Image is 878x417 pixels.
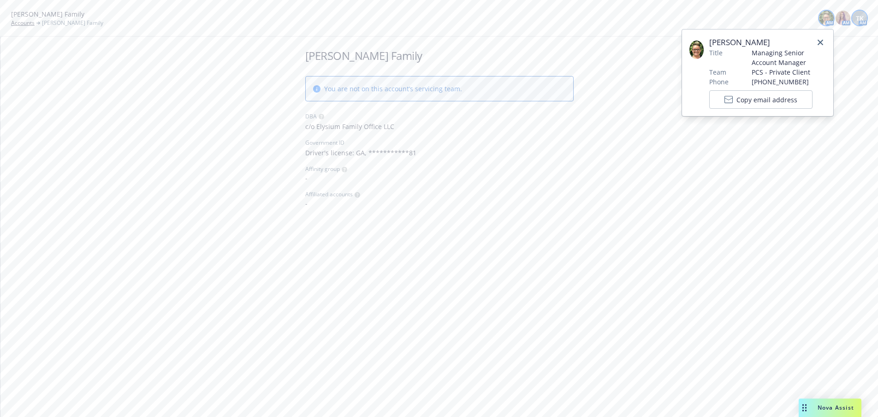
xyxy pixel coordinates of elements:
a: close [815,37,826,48]
div: Drag to move [799,399,810,417]
span: [PERSON_NAME] Family [11,9,84,19]
span: [PERSON_NAME] [709,37,826,48]
span: Managing Senior Account Manager [752,48,826,67]
h1: [PERSON_NAME] Family [305,48,574,63]
span: [PERSON_NAME] Family [42,19,103,27]
img: employee photo [689,41,704,59]
span: - [305,173,574,183]
span: PCS - Private Client [752,67,826,77]
div: DBA [305,112,317,121]
span: Nova Assist [818,404,854,411]
span: TK [856,13,864,23]
span: Copy email address [736,95,797,105]
button: Nova Assist [799,399,861,417]
span: You are not on this account’s servicing team. [324,84,462,94]
button: Copy email address [709,90,813,109]
span: Team [709,67,726,77]
div: Government ID [305,139,344,147]
span: c/o Elysium Family Office LLC [305,122,574,131]
span: Affinity group [305,165,340,173]
img: photo [819,11,834,25]
span: Title [709,48,723,58]
span: [PHONE_NUMBER] [752,77,826,87]
span: Affiliated accounts [305,190,353,199]
a: Accounts [11,19,35,27]
span: - [305,199,574,208]
img: photo [836,11,850,25]
span: Phone [709,77,729,87]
